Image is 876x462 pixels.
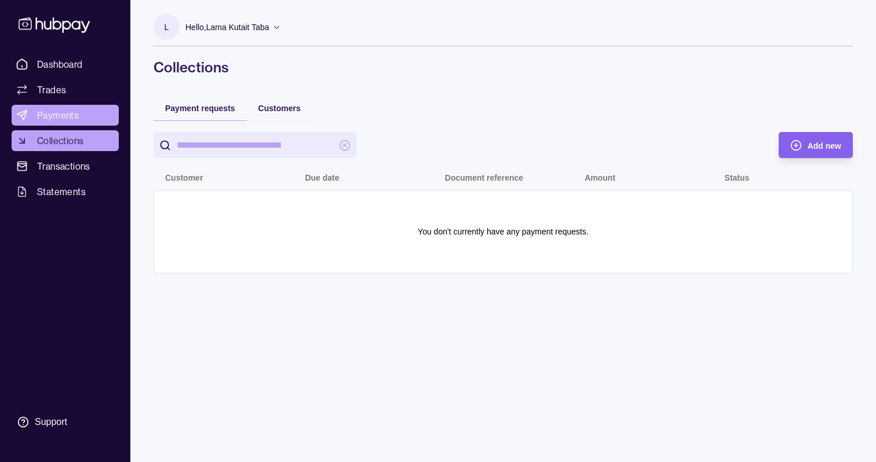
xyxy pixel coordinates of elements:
a: Trades [12,79,119,100]
span: Payment requests [165,104,235,113]
span: Payments [37,108,79,122]
p: You don't currently have any payment requests. [418,225,589,238]
span: Dashboard [37,57,83,71]
h1: Collections [154,58,853,76]
span: Transactions [37,159,90,173]
span: Statements [37,185,86,199]
a: Collections [12,130,119,151]
span: Collections [37,134,83,148]
p: Customer [165,173,203,182]
p: Hello, Lama Kutait Taba [185,21,269,34]
p: L [165,21,169,34]
input: search [177,132,333,158]
a: Transactions [12,156,119,177]
span: Add new [808,141,841,151]
a: Support [12,410,119,434]
p: Amount [585,173,615,182]
span: Trades [37,83,66,97]
p: Due date [305,173,339,182]
a: Statements [12,181,119,202]
span: Customers [258,104,301,113]
button: Add new [779,132,853,158]
a: Dashboard [12,54,119,75]
p: Status [725,173,750,182]
div: Support [35,416,67,428]
a: Payments [12,105,119,126]
p: Document reference [445,173,523,182]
